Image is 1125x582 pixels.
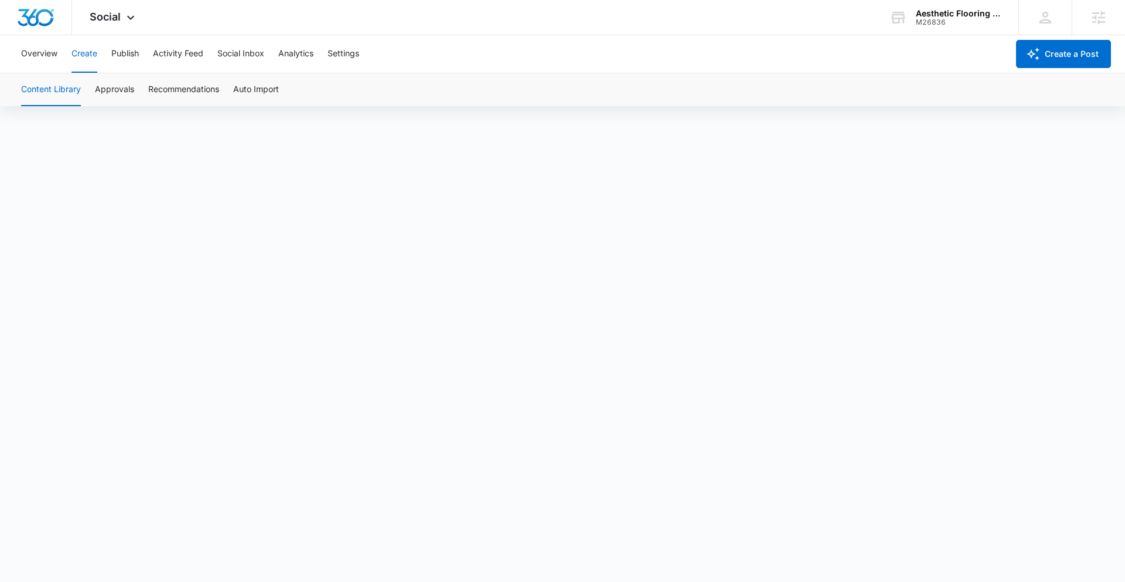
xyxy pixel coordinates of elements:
[71,35,97,73] button: Create
[916,9,1001,18] div: account name
[95,73,134,106] button: Approvals
[111,35,139,73] button: Publish
[233,73,279,106] button: Auto Import
[1016,40,1111,68] button: Create a Post
[916,18,1001,26] div: account id
[148,73,219,106] button: Recommendations
[278,35,313,73] button: Analytics
[21,73,81,106] button: Content Library
[21,35,57,73] button: Overview
[328,35,359,73] button: Settings
[153,35,203,73] button: Activity Feed
[217,35,264,73] button: Social Inbox
[90,11,121,23] span: Social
